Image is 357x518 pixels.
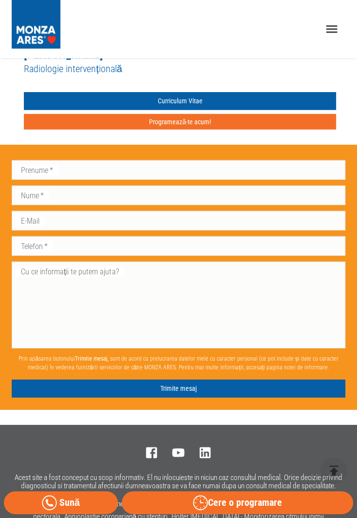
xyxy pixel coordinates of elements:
[320,457,347,484] button: delete
[75,355,108,362] b: Trimite mesaj
[12,380,345,398] button: Trimite mesaj
[12,350,345,376] p: Prin apăsarea butonului , sunt de acord cu prelucrarea datelor mele cu caracter personal (ce pot ...
[24,62,336,76] h5: Radiologie intervențională
[24,114,336,130] button: Programează-te acum!
[12,474,345,490] p: Acest site a fost conceput cu scop informativ. El nu inlocuieste in niciun caz consultul medical....
[122,491,353,514] button: Cere o programare
[4,491,118,514] a: Sună
[319,16,345,43] button: open drawer
[24,92,336,110] a: Curriculum Vitae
